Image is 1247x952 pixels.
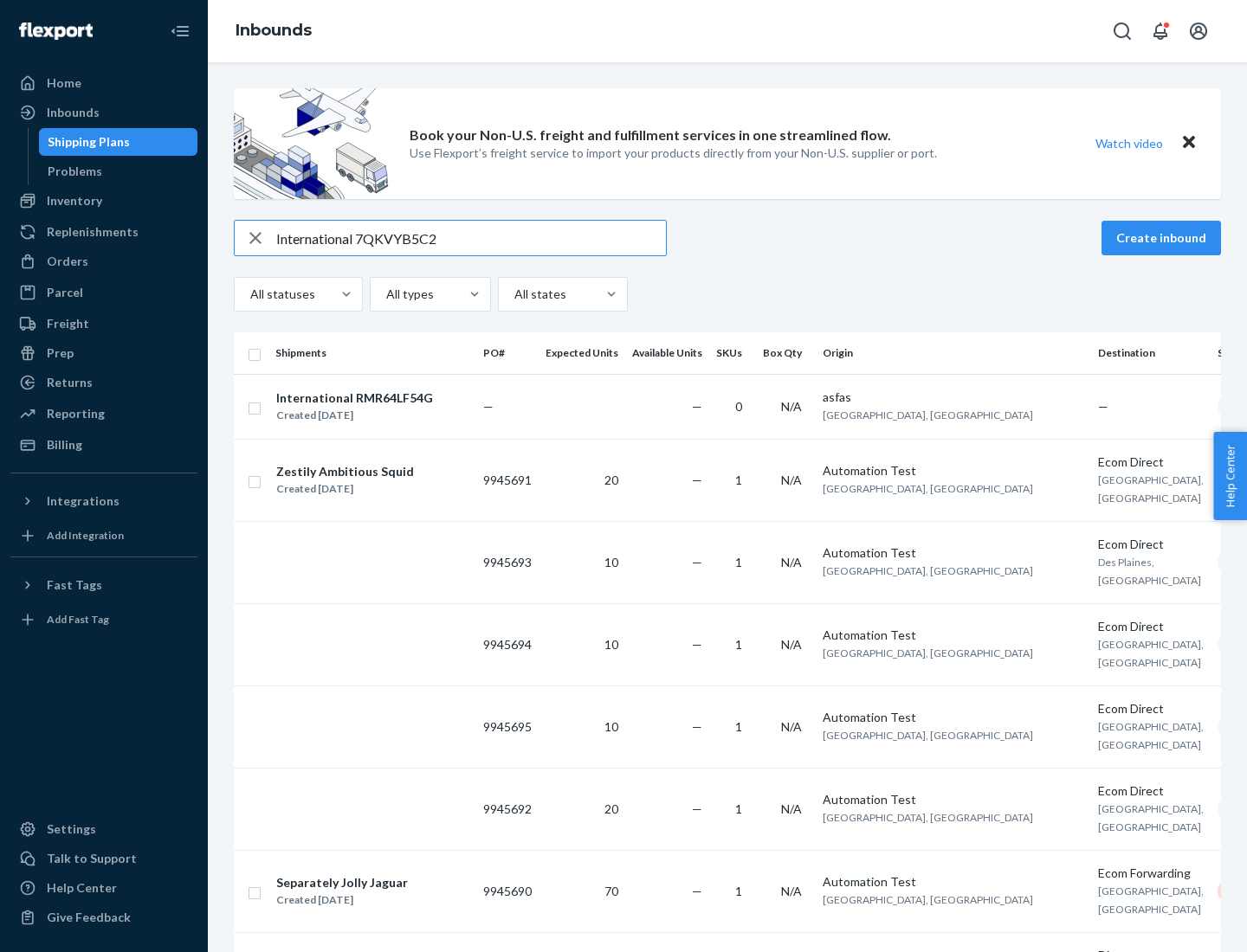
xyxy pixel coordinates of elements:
div: Fast Tags [47,576,102,594]
span: N/A [781,555,802,569]
th: Origin [816,332,1091,374]
a: Inventory [10,187,197,215]
div: Ecom Direct [1098,700,1204,717]
div: Automation Test [823,627,1084,644]
a: Shipping Plans [39,128,198,156]
div: Automation Test [823,544,1084,562]
a: Inbounds [10,99,197,126]
div: Help Center [47,879,117,897]
span: — [692,884,702,898]
span: 1 [735,884,742,898]
span: 70 [604,884,618,898]
a: Add Integration [10,522,197,550]
td: 9945695 [476,685,539,768]
a: Returns [10,369,197,396]
span: [GEOGRAPHIC_DATA], [GEOGRAPHIC_DATA] [823,893,1033,906]
button: Open Search Box [1105,14,1140,48]
th: Destination [1091,332,1211,374]
a: Freight [10,310,197,338]
div: Billing [47,436,82,453]
span: — [692,637,702,652]
div: Prep [47,344,74,362]
th: PO# [476,332,539,374]
span: [GEOGRAPHIC_DATA], [GEOGRAPHIC_DATA] [823,646,1033,659]
div: Returns [47,374,93,391]
img: Flexport logo [19,23,93,40]
button: Create inbound [1102,221,1221,255]
div: Shipping Plans [48,133,130,151]
td: 9945691 [476,439,539,521]
span: N/A [781,637,802,652]
a: Add Fast Tag [10,606,197,634]
div: Freight [47,315,89,332]
div: Reporting [47,405,105,422]
p: Use Flexport’s freight service to import your products directly from your Non-U.S. supplier or port. [410,145,937,162]
span: [GEOGRAPHIC_DATA], [GEOGRAPHIC_DATA] [1098,802,1204,833]
span: [GEOGRAPHIC_DATA], [GEOGRAPHIC_DATA] [1098,884,1204,916]
a: Billing [10,431,197,459]
button: Help Center [1213,432,1247,520]
button: Watch video [1084,131,1174,156]
td: 9945693 [476,521,539,603]
span: [GEOGRAPHIC_DATA], [GEOGRAPHIC_DATA] [1098,720,1204,751]
div: Ecom Direct [1098,618,1204,635]
span: [GEOGRAPHIC_DATA], [GEOGRAPHIC_DATA] [823,564,1033,577]
td: 9945694 [476,603,539,685]
span: — [692,473,702,487]
button: Give Feedback [10,904,197,931]
span: — [483,399,494,414]
div: Integrations [47,492,120,510]
span: [GEOGRAPHIC_DATA], [GEOGRAPHIC_DATA] [823,811,1033,824]
span: N/A [781,801,802,816]
th: Expected Units [539,332,625,374]
input: Search inbounds by name, destination, msku... [276,221,666,255]
a: Replenishments [10,218,197,246]
div: Created [DATE] [276,891,408,909]
a: Reporting [10,400,197,428]
a: Parcel [10,279,197,306]
div: asfas [823,389,1084,406]
a: Home [10,69,197,97]
span: 1 [735,637,742,652]
div: Automation Test [823,462,1084,479]
div: Inbounds [47,104,100,121]
div: Created [DATE] [276,480,414,498]
p: Book your Non-U.S. freight and fulfillment services in one streamlined flow. [410,125,891,145]
div: International RMR64LF54G [276,389,433,407]
span: 0 [735,399,742,414]
td: 9945690 [476,850,539,932]
button: Close [1178,131,1200,156]
span: [GEOGRAPHIC_DATA], [GEOGRAPHIC_DATA] [1098,473,1204,505]
a: Orders [10,248,197,275]
span: — [692,719,702,734]
input: All types [384,286,386,303]
div: Talk to Support [47,850,137,867]
a: Settings [10,815,197,843]
span: 1 [735,473,742,487]
div: Add Integration [47,528,124,543]
span: N/A [781,884,802,898]
span: N/A [781,719,802,734]
input: All statuses [249,286,250,303]
div: Zestily Ambitious Squid [276,463,414,480]
button: Open notifications [1143,14,1178,48]
div: Ecom Direct [1098,453,1204,471]
input: All states [513,286,514,303]
div: Automation Test [823,873,1084,891]
a: Prep [10,339,197,367]
span: 20 [604,801,618,816]
ol: breadcrumbs [222,6,326,56]
th: SKUs [709,332,756,374]
span: — [692,801,702,816]
span: — [692,555,702,569]
div: Replenishments [47,223,139,241]
div: Ecom Direct [1098,536,1204,553]
div: Automation Test [823,709,1084,726]
span: — [1098,399,1108,414]
div: Created [DATE] [276,407,433,424]
div: Problems [48,163,102,180]
span: Des Plaines, [GEOGRAPHIC_DATA] [1098,556,1201,587]
th: Shipments [268,332,476,374]
button: Close Navigation [163,14,197,48]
